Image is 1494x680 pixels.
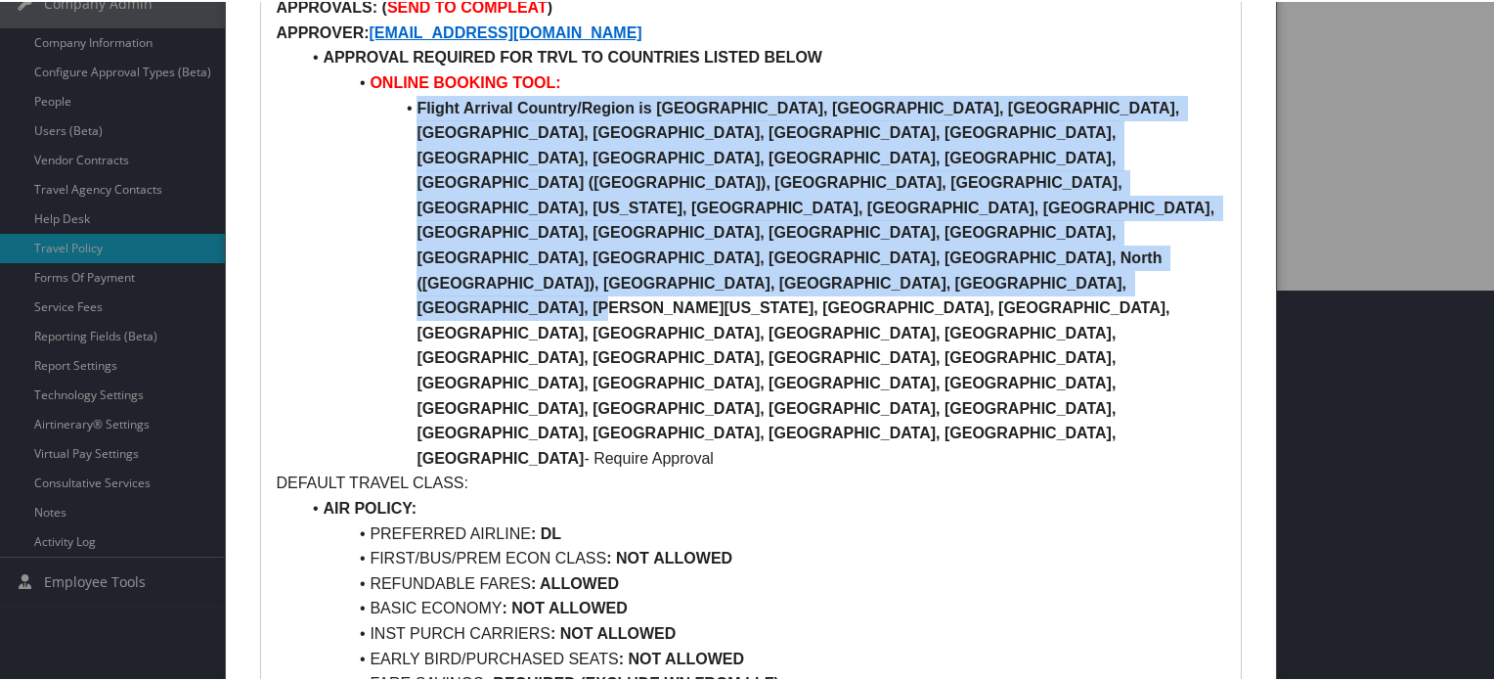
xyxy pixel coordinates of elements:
strong: APPROVER: [276,23,369,39]
li: FIRST/BUS/PREM ECON CLASS [299,544,1225,569]
strong: : [606,548,611,565]
strong: NOT [616,548,649,565]
strong: : NOT ALLOWED [550,623,676,640]
strong: : ALLOWED [531,573,619,590]
strong: : NOT ALLOWED [619,649,744,665]
strong: : NOT ALLOWED [503,598,628,614]
li: - Require Approval [299,94,1225,470]
strong: AIR POLICY: [323,498,417,515]
strong: ONLINE BOOKING TOOL: [370,72,560,89]
li: PREFERRED AIRLINE [299,520,1225,545]
li: EARLY BIRD/PURCHASED SEATS [299,645,1225,670]
li: INST PURCH CARRIERS [299,619,1225,645]
strong: Flight Arrival Country/Region is [GEOGRAPHIC_DATA], [GEOGRAPHIC_DATA], [GEOGRAPHIC_DATA], [GEOGRA... [417,98,1218,465]
strong: : DL [531,523,561,540]
li: BASIC ECONOMY [299,594,1225,619]
p: DEFAULT TRAVEL CLASS: [276,469,1225,494]
li: REFUNDABLE FARES [299,569,1225,595]
strong: ALLOWED [653,548,732,565]
strong: APPROVAL REQUIRED FOR TRVL TO COUNTRIES LISTED BELOW [323,47,822,64]
a: [EMAIL_ADDRESS][DOMAIN_NAME] [370,23,642,39]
